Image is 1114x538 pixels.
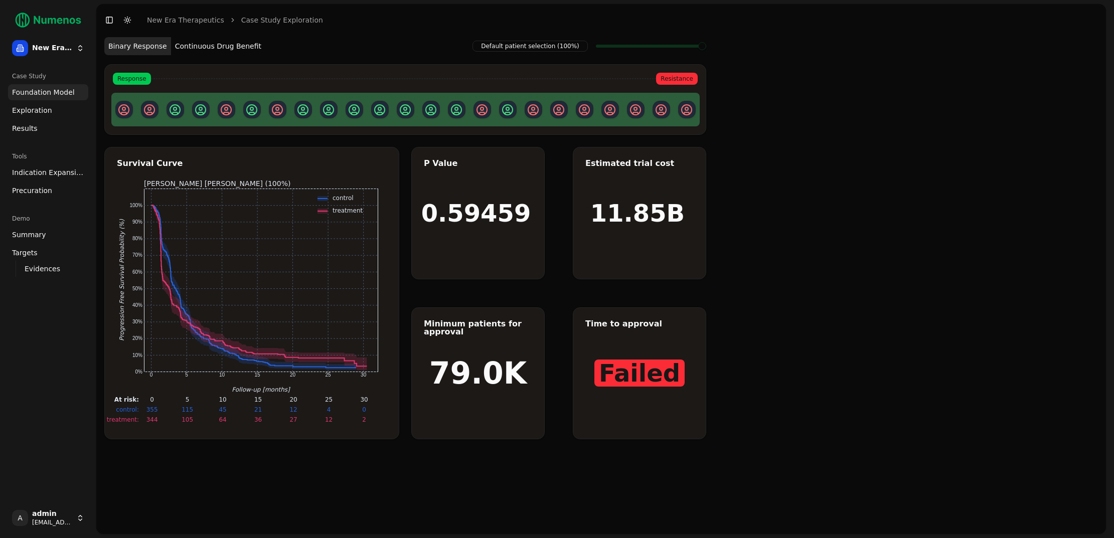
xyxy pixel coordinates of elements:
img: Numenos [8,8,88,32]
span: Summary [12,230,46,240]
text: 15 [254,396,261,403]
button: Continuous Drug Benefit [171,37,265,55]
text: Follow-up [months] [232,386,290,393]
text: [PERSON_NAME] [PERSON_NAME] (100%) [144,180,290,188]
text: 30 [360,396,368,403]
span: Evidences [25,264,60,274]
text: 355 [146,406,157,413]
span: Foundation Model [12,87,75,97]
text: 27 [289,416,297,423]
text: 5 [185,396,189,403]
text: 10 [219,396,226,403]
text: 20 [289,396,297,403]
h1: 11.85B [590,201,685,225]
a: New Era Therapeutics [147,15,224,25]
text: 50% [132,286,142,291]
text: 21 [254,406,261,413]
text: control: [116,406,139,413]
text: 64 [219,416,226,423]
span: Indication Expansion [12,167,84,177]
text: treatment: [106,416,138,423]
span: A [12,510,28,526]
text: 20% [132,335,142,341]
span: Failed [594,360,685,387]
text: 70% [132,252,142,258]
text: 30 [361,372,367,378]
text: 10 [219,372,225,378]
span: [EMAIL_ADDRESS] [32,518,72,526]
span: admin [32,509,72,518]
div: Case Study [8,68,88,84]
text: 90% [132,219,142,225]
text: 36 [254,416,261,423]
text: control [333,195,354,202]
nav: breadcrumb [147,15,323,25]
text: 0 [150,396,154,403]
a: Precuration [8,183,88,199]
text: 0% [135,369,142,375]
a: Case Study Exploration [241,15,323,25]
text: 20 [290,372,296,378]
h1: 79.0K [429,358,527,388]
span: New Era Therapeutics [32,44,72,53]
span: Default patient selection (100%) [472,41,588,52]
text: 60% [132,269,142,275]
span: Response [113,73,151,85]
text: 10% [132,352,142,358]
text: Progression Free Survival Probability (%) [118,219,125,341]
text: At risk: [114,396,138,403]
text: 25 [325,396,332,403]
div: Demo [8,211,88,227]
button: New Era Therapeutics [8,36,88,60]
text: 25 [325,372,331,378]
text: 5 [185,372,188,378]
div: Tools [8,148,88,164]
button: Aadmin[EMAIL_ADDRESS] [8,506,88,530]
text: 80% [132,236,142,241]
span: Targets [12,248,38,258]
text: 15 [254,372,260,378]
text: 100% [129,203,142,208]
text: 12 [289,406,297,413]
text: 2 [362,416,366,423]
text: 45 [219,406,226,413]
text: 4 [327,406,331,413]
a: Foundation Model [8,84,88,100]
button: Toggle Dark Mode [120,13,134,27]
text: 30% [132,319,142,324]
text: 12 [325,416,332,423]
text: 0 [362,406,366,413]
span: Precuration [12,186,52,196]
text: 40% [132,302,142,308]
a: Exploration [8,102,88,118]
text: 105 [182,416,193,423]
h1: 0.59459 [421,201,531,225]
div: Survival Curve [117,159,387,167]
a: Indication Expansion [8,164,88,181]
a: Evidences [21,262,76,276]
a: Targets [8,245,88,261]
text: 115 [182,406,193,413]
button: Toggle Sidebar [102,13,116,27]
span: Results [12,123,38,133]
text: 344 [146,416,157,423]
text: 0 [149,372,152,378]
a: Summary [8,227,88,243]
button: Binary Response [104,37,171,55]
span: Exploration [12,105,52,115]
text: treatment [333,207,363,214]
span: Resistance [656,73,698,85]
a: Results [8,120,88,136]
